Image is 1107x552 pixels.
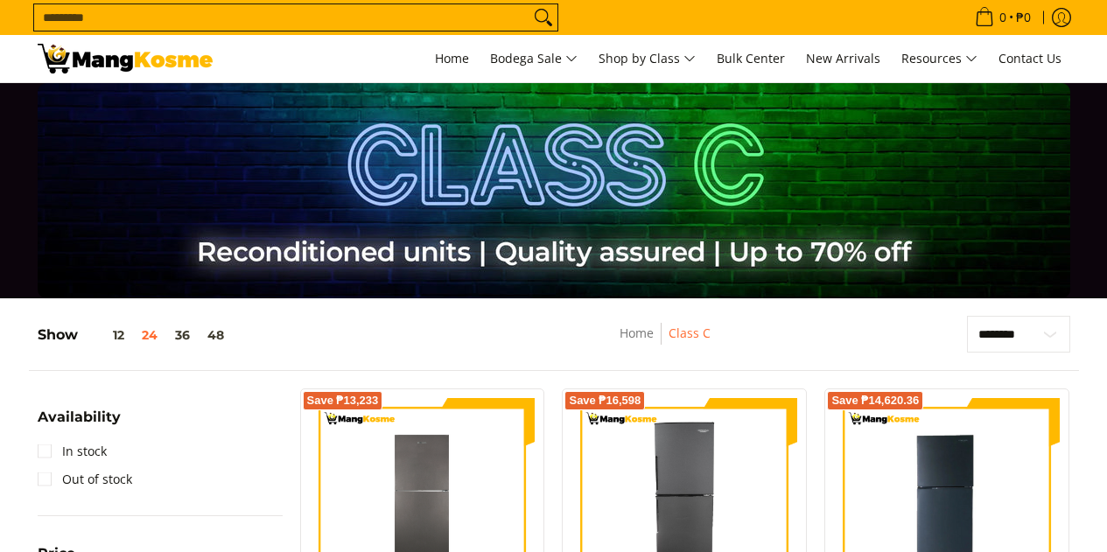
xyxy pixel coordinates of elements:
[901,48,977,70] span: Resources
[38,437,107,465] a: In stock
[970,8,1036,27] span: •
[199,328,233,342] button: 48
[717,50,785,66] span: Bulk Center
[620,325,654,341] a: Home
[512,323,818,362] nav: Breadcrumbs
[997,11,1009,24] span: 0
[708,35,794,82] a: Bulk Center
[230,35,1070,82] nav: Main Menu
[490,48,578,70] span: Bodega Sale
[893,35,986,82] a: Resources
[78,328,133,342] button: 12
[38,326,233,344] h5: Show
[307,395,379,406] span: Save ₱13,233
[590,35,704,82] a: Shop by Class
[797,35,889,82] a: New Arrivals
[426,35,478,82] a: Home
[599,48,696,70] span: Shop by Class
[38,410,121,424] span: Availability
[669,325,711,341] a: Class C
[1013,11,1033,24] span: ₱0
[166,328,199,342] button: 36
[569,395,641,406] span: Save ₱16,598
[998,50,1061,66] span: Contact Us
[435,50,469,66] span: Home
[529,4,557,31] button: Search
[806,50,880,66] span: New Arrivals
[38,465,132,493] a: Out of stock
[38,410,121,437] summary: Open
[38,44,213,73] img: Class C Home &amp; Business Appliances: Up to 70% Off l Mang Kosme
[133,328,166,342] button: 24
[481,35,586,82] a: Bodega Sale
[831,395,919,406] span: Save ₱14,620.36
[990,35,1070,82] a: Contact Us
